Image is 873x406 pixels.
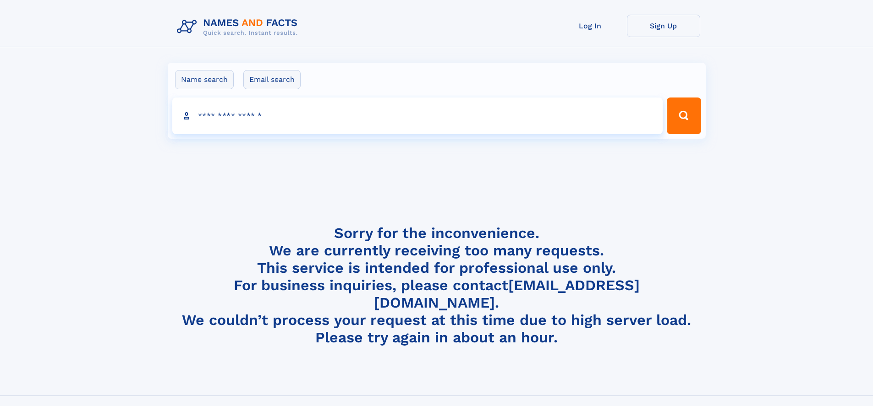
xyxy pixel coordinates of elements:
[243,70,301,89] label: Email search
[173,224,700,346] h4: Sorry for the inconvenience. We are currently receiving too many requests. This service is intend...
[374,276,640,311] a: [EMAIL_ADDRESS][DOMAIN_NAME]
[175,70,234,89] label: Name search
[173,15,305,39] img: Logo Names and Facts
[554,15,627,37] a: Log In
[172,97,663,134] input: search input
[627,15,700,37] a: Sign Up
[667,97,701,134] button: Search Button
